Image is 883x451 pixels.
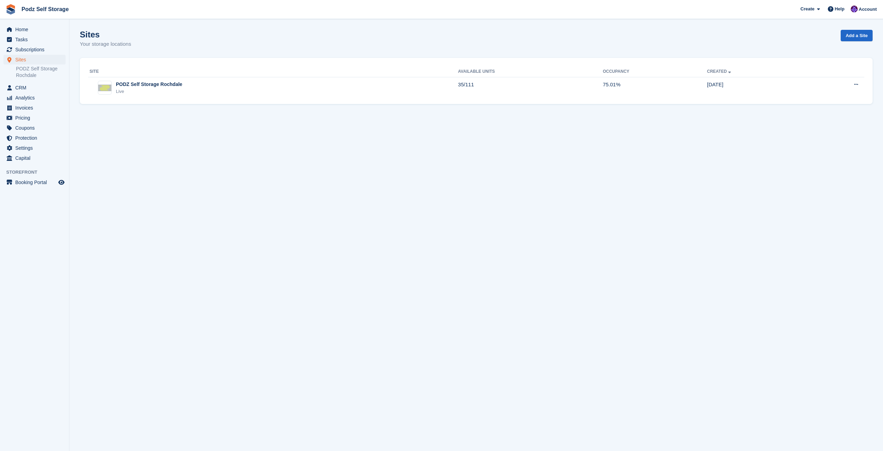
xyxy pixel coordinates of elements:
[80,30,131,39] h1: Sites
[3,55,66,64] a: menu
[116,81,182,88] div: PODZ Self Storage Rochdale
[15,25,57,34] span: Home
[88,66,458,77] th: Site
[15,93,57,103] span: Analytics
[16,66,66,79] a: PODZ Self Storage Rochdale
[3,113,66,123] a: menu
[15,113,57,123] span: Pricing
[3,177,66,187] a: menu
[3,153,66,163] a: menu
[603,66,707,77] th: Occupancy
[851,6,858,12] img: Jawed Chowdhary
[98,85,111,91] img: Image of PODZ Self Storage Rochdale site
[3,35,66,44] a: menu
[707,69,732,74] a: Created
[6,169,69,176] span: Storefront
[3,143,66,153] a: menu
[3,25,66,34] a: menu
[3,83,66,93] a: menu
[15,153,57,163] span: Capital
[57,178,66,187] a: Preview store
[15,177,57,187] span: Booking Portal
[3,123,66,133] a: menu
[3,103,66,113] a: menu
[80,40,131,48] p: Your storage locations
[6,4,16,15] img: stora-icon-8386f47178a22dfd0bd8f6a31ec36ba5ce8667c1dd55bd0f319d3a0aa187defe.svg
[458,77,603,98] td: 35/111
[859,6,877,13] span: Account
[603,77,707,98] td: 75.01%
[3,93,66,103] a: menu
[116,88,182,95] div: Live
[835,6,844,12] span: Help
[800,6,814,12] span: Create
[15,45,57,54] span: Subscriptions
[15,35,57,44] span: Tasks
[19,3,71,15] a: Podz Self Storage
[707,77,807,98] td: [DATE]
[15,133,57,143] span: Protection
[15,55,57,64] span: Sites
[3,133,66,143] a: menu
[15,143,57,153] span: Settings
[15,103,57,113] span: Invoices
[3,45,66,54] a: menu
[15,123,57,133] span: Coupons
[458,66,603,77] th: Available Units
[841,30,873,41] a: Add a Site
[15,83,57,93] span: CRM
